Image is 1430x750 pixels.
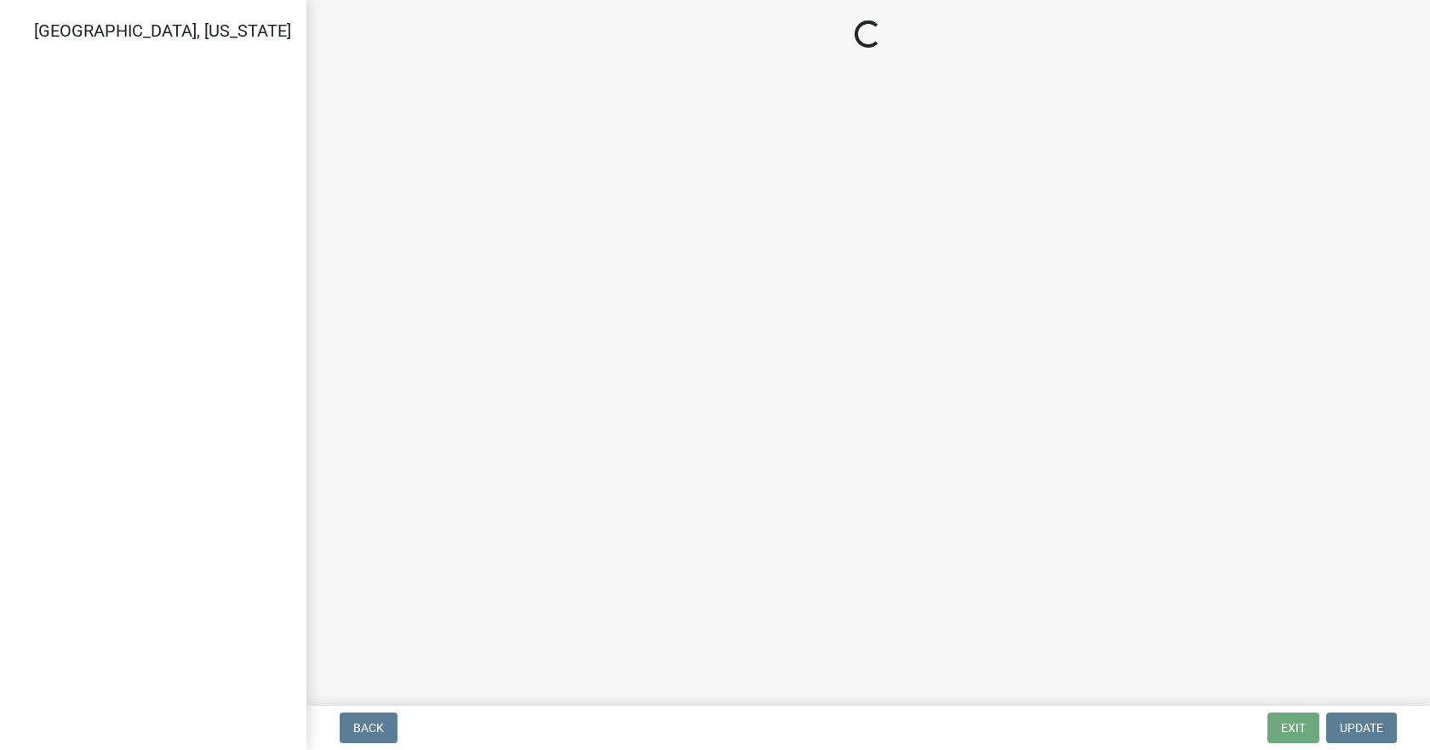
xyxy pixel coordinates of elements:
[1340,721,1383,735] span: Update
[34,20,291,41] span: [GEOGRAPHIC_DATA], [US_STATE]
[1326,713,1397,743] button: Update
[340,713,398,743] button: Back
[353,721,384,735] span: Back
[1267,713,1319,743] button: Exit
